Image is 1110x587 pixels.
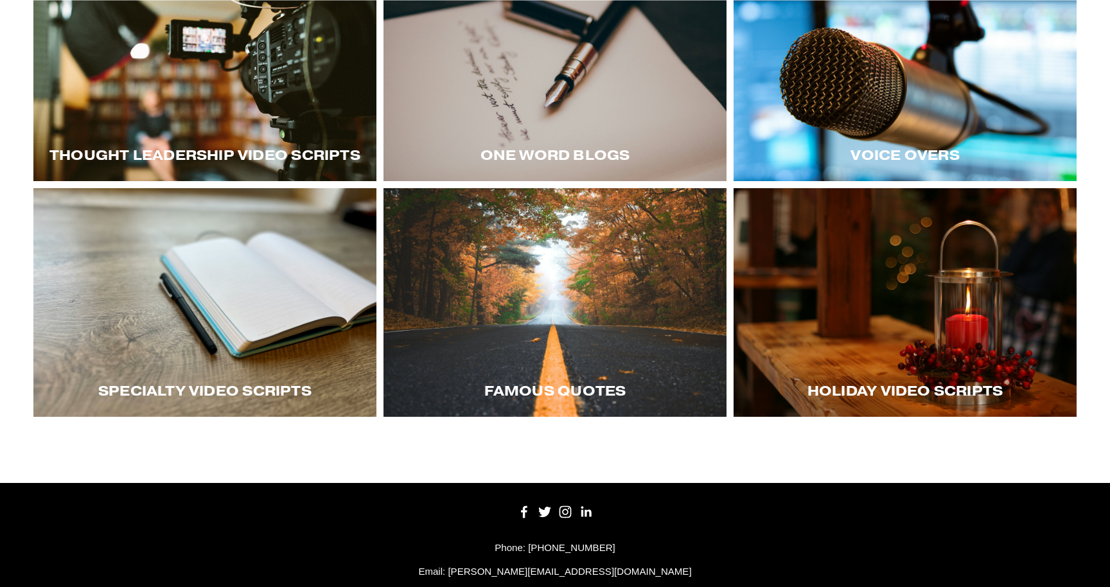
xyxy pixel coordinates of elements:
[33,564,1077,579] p: Email: [PERSON_NAME][EMAIL_ADDRESS][DOMAIN_NAME]
[579,505,592,518] a: LinkedIn
[518,505,531,518] a: Facebook
[807,382,1003,399] span: Holiday Video Scripts
[98,382,312,399] span: Specialty Video Scripts
[49,146,360,164] span: Thought LEadership Video Scripts
[559,505,572,518] a: Instagram
[484,382,626,399] span: Famous Quotes
[850,146,959,164] span: Voice Overs
[33,540,1077,556] p: Phone: [PHONE_NUMBER]
[538,505,551,518] a: Twitter
[480,146,630,164] span: One word blogs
